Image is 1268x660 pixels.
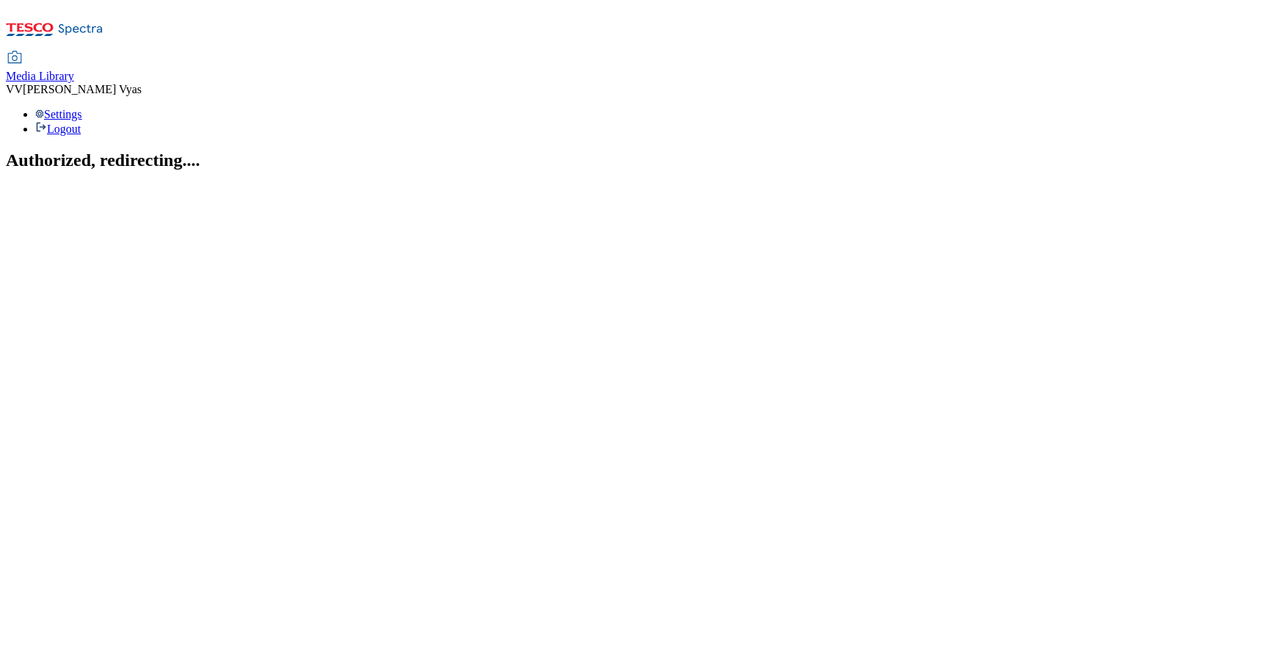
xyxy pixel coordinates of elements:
h2: Authorized, redirecting.... [6,151,1262,170]
a: Settings [35,108,82,120]
span: [PERSON_NAME] Vyas [23,83,142,95]
a: Media Library [6,52,74,83]
span: VV [6,83,23,95]
span: Media Library [6,70,74,82]
a: Logout [35,123,81,135]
